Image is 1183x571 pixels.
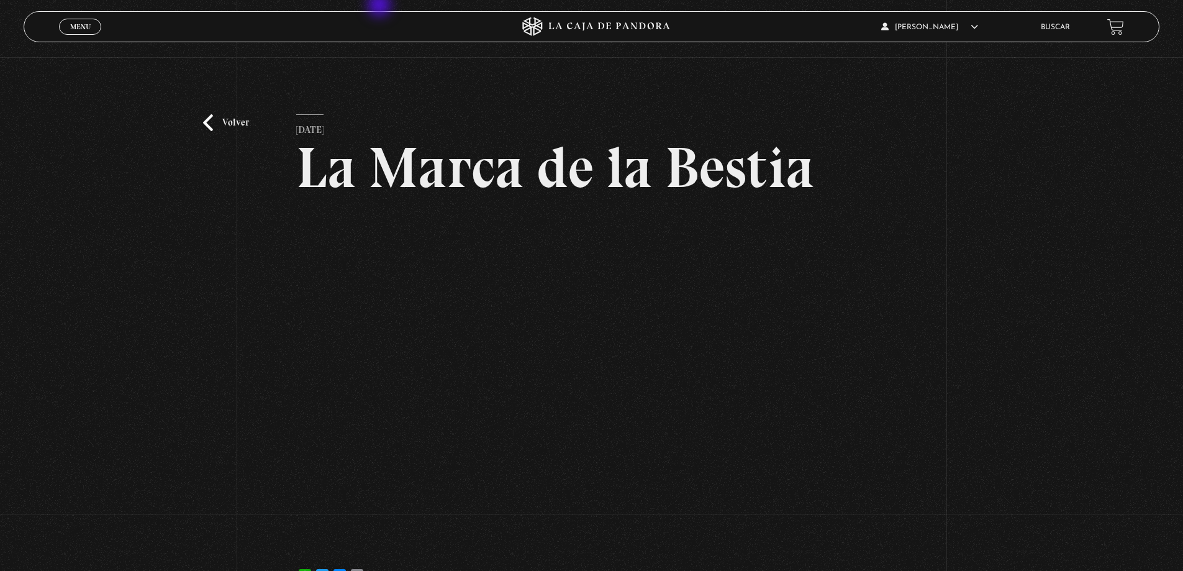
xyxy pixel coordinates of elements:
[203,114,249,131] a: Volver
[296,114,324,139] p: [DATE]
[70,23,91,30] span: Menu
[881,24,978,31] span: [PERSON_NAME]
[296,139,887,196] h2: La Marca de la Bestia
[1041,24,1070,31] a: Buscar
[66,34,95,42] span: Cerrar
[1107,19,1124,35] a: View your shopping cart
